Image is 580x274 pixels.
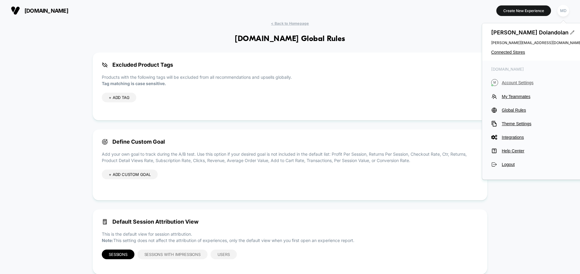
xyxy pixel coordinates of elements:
strong: Note: [102,238,113,243]
div: + ADD CUSTOM GOAL [102,170,158,179]
span: Define Custom Goal [102,139,478,145]
span: < Back to Homepage [271,21,309,26]
button: Create New Experience [496,5,551,16]
span: Sessions [109,252,127,257]
p: Products with the following tags will be excluded from all recommendations and upsells globally. [102,74,478,87]
button: MD [556,5,571,17]
div: MD [557,5,569,17]
i: M [491,79,498,86]
img: Visually logo [11,6,20,15]
span: Default Session Attribution View [102,218,478,225]
span: Users [217,252,230,257]
p: Add your own goal to track during the A/B test. Use this option if your desired goal is not inclu... [102,151,478,164]
span: [DOMAIN_NAME] [24,8,68,14]
button: [DOMAIN_NAME] [9,6,70,15]
span: Sessions with Impressions [144,252,201,257]
strong: Tag matching is case sensitive. [102,81,166,86]
h1: [DOMAIN_NAME] Global Rules [235,35,345,43]
span: + ADD TAG [109,95,129,100]
span: Excluded Product Tags [102,62,478,68]
p: This is the default view for session attribution. This setting does not affect the attribution of... [102,231,478,244]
